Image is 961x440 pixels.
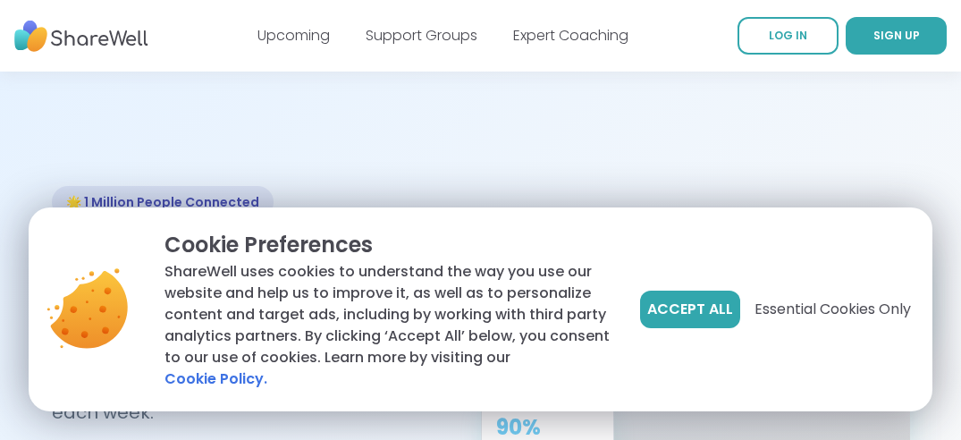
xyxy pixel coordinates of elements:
span: SIGN UP [873,28,920,43]
a: SIGN UP [846,17,947,55]
a: Upcoming [257,25,330,46]
img: ShareWell Nav Logo [14,12,148,61]
a: Cookie Policy. [164,368,267,390]
span: Essential Cookies Only [754,299,911,320]
a: Support Groups [366,25,477,46]
span: LOG IN [769,28,807,43]
a: LOG IN [738,17,839,55]
div: 🌟 1 Million People Connected [52,186,274,218]
a: Expert Coaching [513,25,628,46]
p: ShareWell uses cookies to understand the way you use our website and help us to improve it, as we... [164,261,611,390]
button: Accept All [640,291,740,328]
span: Accept All [647,299,733,320]
p: Cookie Preferences [164,229,611,261]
